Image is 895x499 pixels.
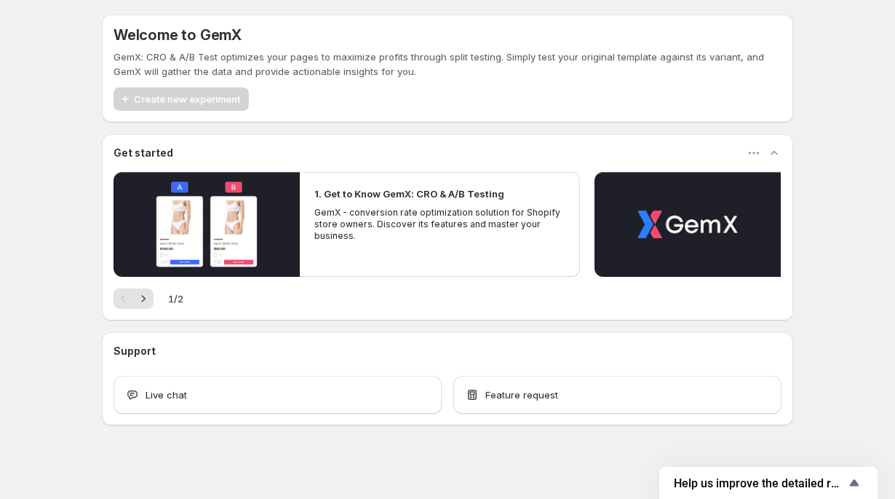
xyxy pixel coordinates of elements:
button: Play video [594,172,781,277]
button: Show survey - Help us improve the detailed report for A/B campaigns [674,474,863,492]
button: Next [133,288,154,309]
span: 1 / 2 [168,291,183,306]
span: Live chat [146,388,187,402]
h3: Support [114,344,156,358]
span: Feature request [485,388,558,402]
h3: Get started [114,146,173,160]
h2: 1. Get to Know GemX: CRO & A/B Testing [314,186,504,201]
nav: Pagination [114,288,154,309]
span: Help us improve the detailed report for A/B campaigns [674,476,846,490]
p: GemX: CRO & A/B Test optimizes your pages to maximize profits through split testing. Simply test ... [114,50,781,79]
h5: Welcome to GemX [114,26,242,44]
button: Play video [114,172,300,277]
p: GemX - conversion rate optimization solution for Shopify store owners. Discover its features and ... [314,207,565,242]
